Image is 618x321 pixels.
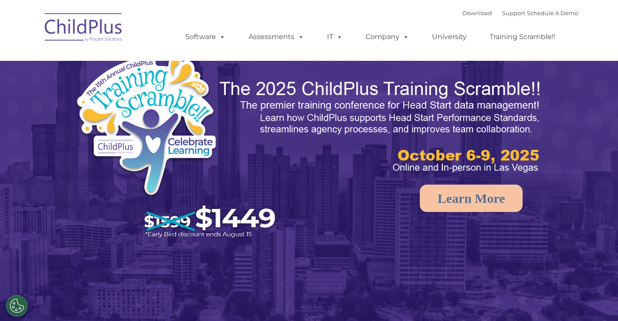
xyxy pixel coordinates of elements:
[240,28,313,46] a: Assessments
[40,7,127,50] img: ChildPlus by Procare Solutions
[502,10,525,17] a: Support
[462,10,578,17] font: |
[462,10,492,17] a: Download
[6,295,28,317] button: Cookies Settings
[177,28,234,46] a: Software
[420,185,523,212] a: Learn More
[357,28,418,46] a: Company
[481,28,564,46] a: Training Scramble!!
[527,10,578,17] a: Schedule A Demo
[423,28,475,46] a: University
[318,28,351,46] a: IT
